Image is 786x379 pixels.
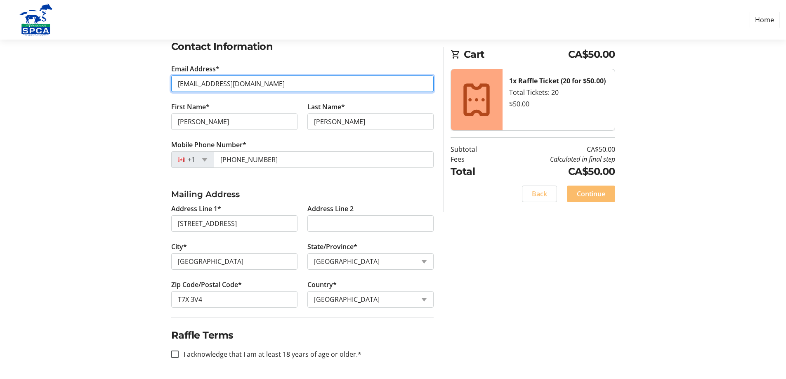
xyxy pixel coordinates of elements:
div: Total Tickets: 20 [509,87,608,97]
label: Address Line 2 [307,204,354,214]
label: Mobile Phone Number* [171,140,246,150]
input: Zip or Postal Code [171,291,297,308]
td: CA$50.00 [498,144,615,154]
td: Fees [451,154,498,164]
span: CA$50.00 [568,47,615,62]
label: Zip Code/Postal Code* [171,280,242,290]
label: Email Address* [171,64,220,74]
a: Home [750,12,779,28]
td: Calculated in final step [498,154,615,164]
h3: Mailing Address [171,188,434,200]
img: Alberta SPCA's Logo [7,3,65,36]
div: $50.00 [509,99,608,109]
button: Continue [567,186,615,202]
h2: Raffle Terms [171,328,434,343]
button: Back [522,186,557,202]
span: Continue [577,189,605,199]
label: First Name* [171,102,210,112]
label: Address Line 1* [171,204,221,214]
td: Total [451,164,498,179]
span: Cart [464,47,568,62]
label: State/Province* [307,242,357,252]
strong: 1x Raffle Ticket (20 for $50.00) [509,76,606,85]
input: (506) 234-5678 [214,151,434,168]
label: City* [171,242,187,252]
h2: Contact Information [171,39,434,54]
label: I acknowledge that I am at least 18 years of age or older.* [179,349,361,359]
span: Back [532,189,547,199]
label: Last Name* [307,102,345,112]
input: City [171,253,297,270]
input: Address [171,215,297,232]
td: Subtotal [451,144,498,154]
label: Country* [307,280,337,290]
td: CA$50.00 [498,164,615,179]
